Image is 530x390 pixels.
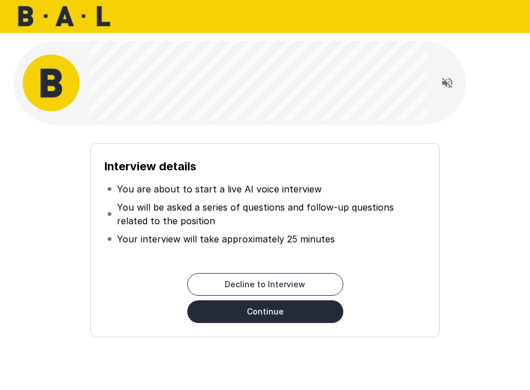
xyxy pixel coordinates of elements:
[117,182,322,196] p: You are about to start a live AI voice interview
[117,232,335,246] p: Your interview will take approximately 25 minutes
[104,160,196,173] b: Interview details
[187,273,343,296] button: Decline to Interview
[436,72,459,94] button: Read questions aloud
[23,54,79,111] img: bal_avatar.png
[117,200,423,228] p: You will be asked a series of questions and follow-up questions related to the position
[187,300,343,323] button: Continue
